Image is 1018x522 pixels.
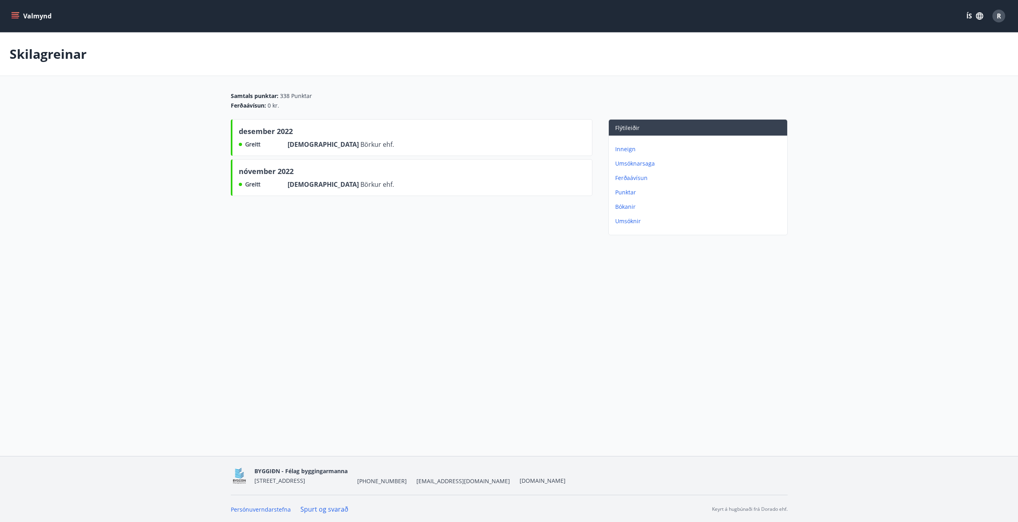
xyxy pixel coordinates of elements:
[10,45,87,63] p: Skilagreinar
[997,12,1001,20] span: R
[239,166,294,180] span: nóvember 2022
[254,467,348,475] span: BYGGIÐN - Félag byggingarmanna
[231,102,266,110] span: Ferðaávísun :
[520,477,566,484] a: [DOMAIN_NAME]
[268,102,279,110] span: 0 kr.
[615,217,784,225] p: Umsóknir
[231,467,248,484] img: BKlGVmlTW1Qrz68WFGMFQUcXHWdQd7yePWMkvn3i.png
[615,145,784,153] p: Inneign
[239,126,293,140] span: desember 2022
[288,180,360,189] span: [DEMOGRAPHIC_DATA]
[300,505,348,514] a: Spurt og svarað
[712,506,788,513] p: Keyrt á hugbúnaði frá Dorado ehf.
[360,180,394,189] span: Börkur ehf.
[989,6,1008,26] button: R
[231,506,291,513] a: Persónuverndarstefna
[615,124,640,132] span: Flýtileiðir
[360,140,394,149] span: Börkur ehf.
[962,9,988,23] button: ÍS
[416,477,510,485] span: [EMAIL_ADDRESS][DOMAIN_NAME]
[245,140,260,148] span: Greitt
[254,477,305,484] span: [STREET_ADDRESS]
[231,92,278,100] span: Samtals punktar :
[615,174,784,182] p: Ferðaávísun
[615,203,784,211] p: Bókanir
[245,180,260,188] span: Greitt
[288,140,360,149] span: [DEMOGRAPHIC_DATA]
[10,9,55,23] button: menu
[615,160,784,168] p: Umsóknarsaga
[280,92,312,100] span: 338 Punktar
[357,477,407,485] span: [PHONE_NUMBER]
[615,188,784,196] p: Punktar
